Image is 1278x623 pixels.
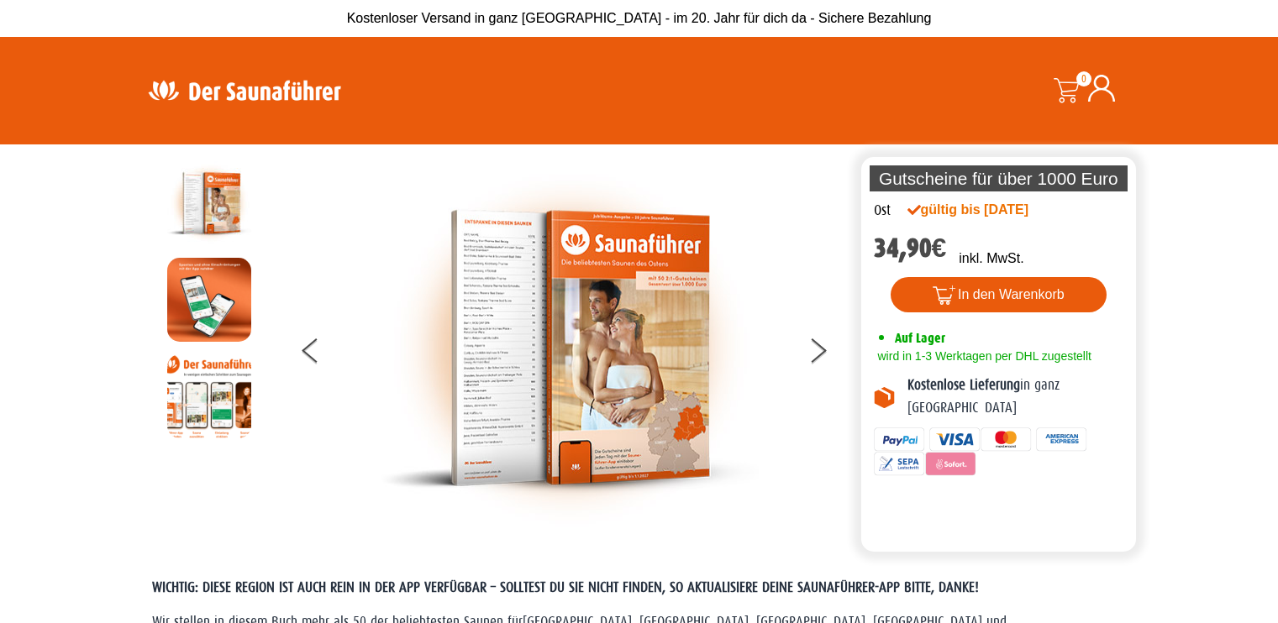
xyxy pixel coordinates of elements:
[874,349,1091,363] span: wird in 1-3 Werktagen per DHL zugestellt
[895,330,945,346] span: Auf Lager
[932,233,947,264] span: €
[874,233,947,264] bdi: 34,90
[959,249,1023,269] p: inkl. MwSt.
[874,200,891,222] div: Ost
[167,161,251,245] img: der-saunafuehrer-2025-ost
[381,161,759,535] img: der-saunafuehrer-2025-ost
[167,354,251,438] img: Anleitung7tn
[870,165,1128,191] p: Gutscheine für über 1000 Euro
[167,258,251,342] img: MOCKUP-iPhone_regional
[907,377,1020,393] b: Kostenlose Lieferung
[152,579,979,595] span: WICHTIG: DIESE REGION IST AUCH REIN IN DER APP VERFÜGBAR – SOLLTEST DU SIE NICHT FINDEN, SO AKTUA...
[891,277,1107,312] button: In den Warenkorb
[347,11,932,25] span: Kostenloser Versand in ganz [GEOGRAPHIC_DATA] - im 20. Jahr für dich da - Sichere Bezahlung
[907,374,1124,419] p: in ganz [GEOGRAPHIC_DATA]
[907,200,1065,220] div: gültig bis [DATE]
[1076,71,1091,86] span: 0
